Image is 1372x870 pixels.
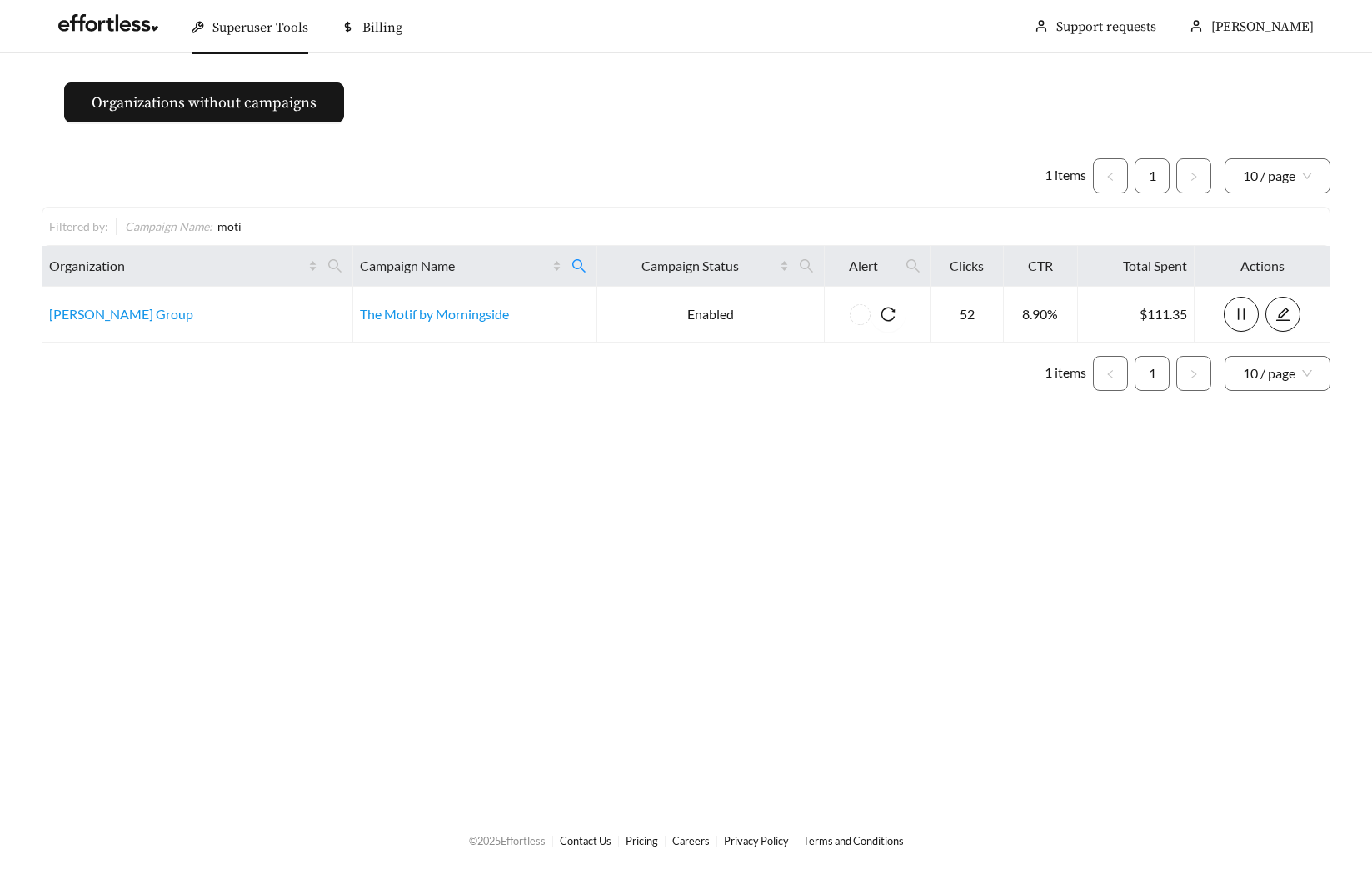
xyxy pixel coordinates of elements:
a: edit [1265,306,1300,322]
button: right [1176,356,1211,391]
div: Page Size [1225,158,1330,193]
span: Campaign Status [604,256,776,276]
li: Previous Page [1093,356,1128,391]
span: moti [217,219,242,233]
a: Pricing [626,834,658,847]
span: left [1105,369,1115,379]
th: Clicks [931,246,1004,287]
td: $111.35 [1078,287,1195,342]
a: [PERSON_NAME] Group [49,306,193,322]
span: search [327,258,342,273]
th: Actions [1195,246,1330,287]
button: Organizations without campaigns [64,82,344,122]
span: search [792,252,821,279]
span: Campaign Name [360,256,548,276]
span: search [899,252,927,279]
td: 52 [931,287,1004,342]
button: right [1176,158,1211,193]
td: Enabled [597,287,825,342]
span: 10 / page [1243,357,1312,390]
span: search [321,252,349,279]
span: search [571,258,586,273]
span: © 2025 Effortless [469,834,546,847]
span: Organization [49,256,305,276]
li: 1 [1135,356,1170,391]
span: Alert [831,256,896,276]
a: Support requests [1056,18,1156,35]
th: Total Spent [1078,246,1195,287]
a: 1 [1135,357,1169,390]
span: Superuser Tools [212,19,308,36]
td: 8.90% [1004,287,1079,342]
a: 1 [1135,159,1169,192]
li: 1 [1135,158,1170,193]
span: [PERSON_NAME] [1211,18,1314,35]
span: right [1189,172,1199,182]
span: search [799,258,814,273]
span: right [1189,369,1199,379]
th: CTR [1004,246,1079,287]
span: Organizations without campaigns [92,92,317,114]
span: search [565,252,593,279]
span: Campaign Name : [125,219,212,233]
li: 1 items [1045,158,1086,193]
li: Next Page [1176,356,1211,391]
a: The Motif by Morningside [360,306,509,322]
a: Careers [672,834,710,847]
li: Previous Page [1093,158,1128,193]
span: reload [871,307,906,322]
li: Next Page [1176,158,1211,193]
a: Privacy Policy [724,834,789,847]
div: Filtered by: [49,217,116,235]
button: left [1093,356,1128,391]
a: Terms and Conditions [803,834,904,847]
span: 10 / page [1243,159,1312,192]
button: edit [1265,297,1300,332]
span: edit [1266,307,1300,322]
button: reload [871,297,906,332]
div: Page Size [1225,356,1330,391]
span: left [1105,172,1115,182]
button: pause [1224,297,1259,332]
span: Billing [362,19,402,36]
span: search [906,258,920,273]
button: left [1093,158,1128,193]
a: Contact Us [560,834,611,847]
span: pause [1225,307,1258,322]
li: 1 items [1045,356,1086,391]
